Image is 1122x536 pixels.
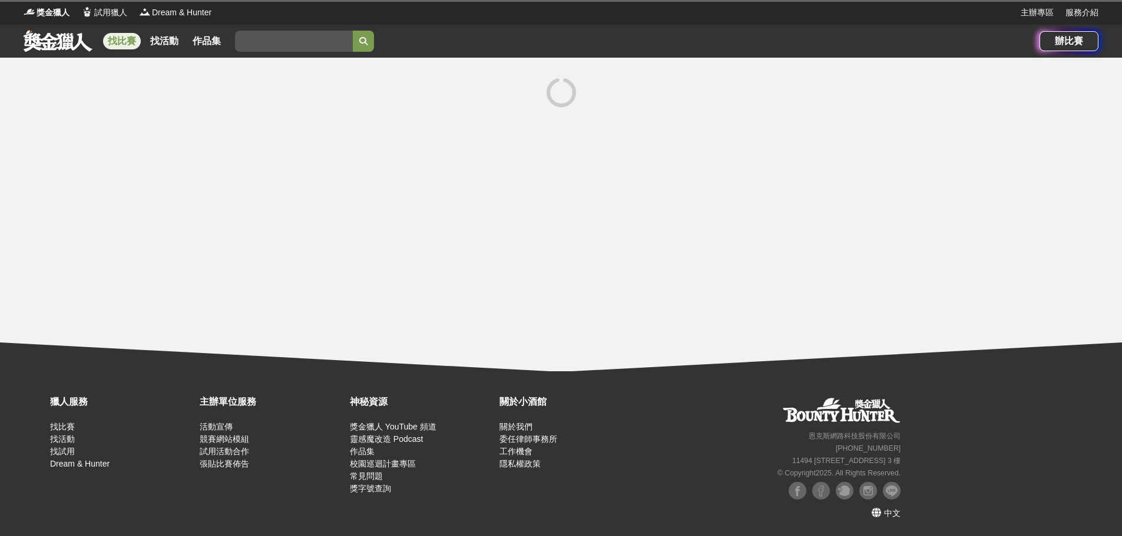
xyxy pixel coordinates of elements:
[94,6,127,19] span: 試用獵人
[350,471,383,481] a: 常見問題
[499,434,557,444] a: 委任律師事務所
[499,422,532,431] a: 關於我們
[809,432,901,440] small: 恩克斯網路科技股份有限公司
[350,434,423,444] a: 靈感魔改造 Podcast
[777,469,901,477] small: © Copyright 2025 . All Rights Reserved.
[792,457,901,465] small: 11494 [STREET_ADDRESS] 3 樓
[188,33,226,49] a: 作品集
[1040,31,1098,51] a: 辦比賽
[139,6,211,19] a: LogoDream & Hunter
[24,6,69,19] a: Logo獎金獵人
[50,422,75,431] a: 找比賽
[499,447,532,456] a: 工作機會
[200,434,249,444] a: 競賽網站模組
[37,6,69,19] span: 獎金獵人
[50,434,75,444] a: 找活動
[24,6,35,18] img: Logo
[103,33,141,49] a: 找比賽
[499,395,643,409] div: 關於小酒館
[350,484,391,493] a: 獎字號查詢
[859,482,877,500] img: Instagram
[81,6,93,18] img: Logo
[499,459,541,468] a: 隱私權政策
[812,482,830,500] img: Facebook
[50,395,194,409] div: 獵人服務
[836,482,853,500] img: Plurk
[350,422,436,431] a: 獎金獵人 YouTube 頻道
[1021,6,1054,19] a: 主辦專區
[139,6,151,18] img: Logo
[883,482,901,500] img: LINE
[50,459,110,468] a: Dream & Hunter
[884,508,901,518] span: 中文
[50,447,75,456] a: 找試用
[789,482,806,500] img: Facebook
[145,33,183,49] a: 找活動
[200,422,233,431] a: 活動宣傳
[81,6,127,19] a: Logo試用獵人
[1065,6,1098,19] a: 服務介紹
[200,447,249,456] a: 試用活動合作
[836,444,901,452] small: [PHONE_NUMBER]
[350,395,494,409] div: 神秘資源
[200,459,249,468] a: 張貼比賽佈告
[350,459,416,468] a: 校園巡迴計畫專區
[200,395,343,409] div: 主辦單位服務
[152,6,211,19] span: Dream & Hunter
[350,447,375,456] a: 作品集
